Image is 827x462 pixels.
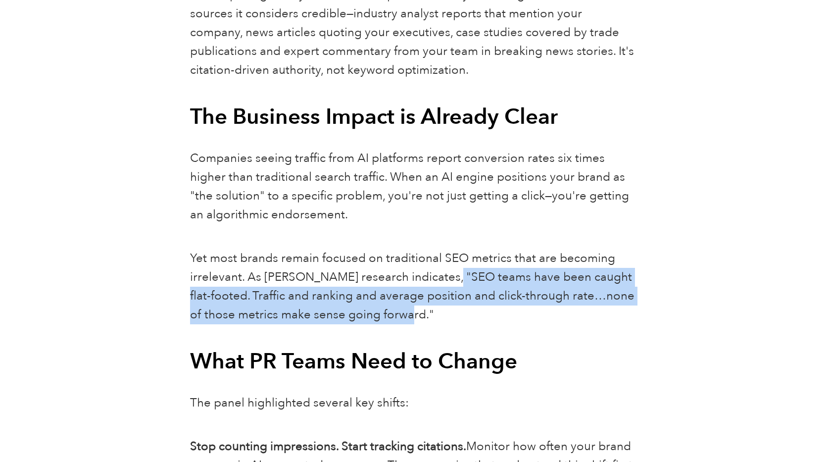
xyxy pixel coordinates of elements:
[190,149,637,224] p: Companies seeing traffic from AI platforms report conversion rates six times higher than traditio...
[190,438,466,455] strong: Stop counting impressions. Start tracking citations.
[190,249,637,324] p: Yet most brands remain focused on traditional SEO metrics that are becoming irrelevant. As [PERSO...
[190,349,637,374] h2: What PR Teams Need to Change
[190,104,637,129] h2: The Business Impact is Already Clear
[190,394,637,412] p: The panel highlighted several key shifts:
